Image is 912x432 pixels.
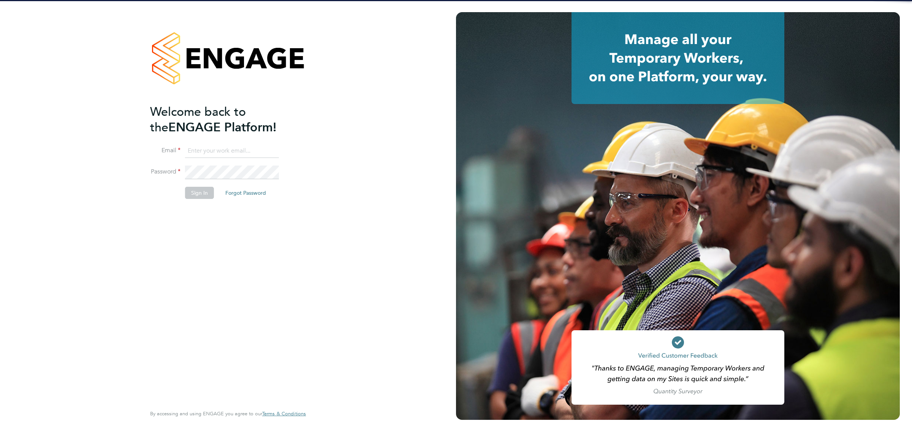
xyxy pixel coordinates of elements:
span: Welcome back to the [150,104,246,135]
button: Forgot Password [219,187,272,199]
label: Email [150,147,180,155]
a: Terms & Conditions [262,411,306,417]
button: Sign In [185,187,214,199]
span: By accessing and using ENGAGE you agree to our [150,410,306,417]
input: Enter your work email... [185,144,279,158]
label: Password [150,168,180,176]
h2: ENGAGE Platform! [150,104,298,135]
